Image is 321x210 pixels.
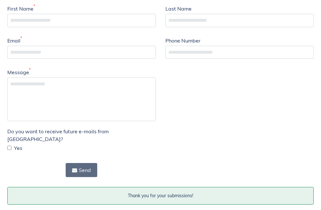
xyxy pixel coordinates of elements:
[7,128,156,143] label: Do you want to receive future e-mails from [GEOGRAPHIC_DATA]?
[165,37,201,44] label: Phone Number
[7,187,314,205] p: Thank you for your submissions!
[14,144,22,152] span: Yes
[66,163,97,177] button: Send
[7,68,31,76] label: Message
[165,5,192,12] label: Last Name
[7,37,22,44] label: Email
[7,5,35,12] label: First Name
[7,146,11,150] input: Yes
